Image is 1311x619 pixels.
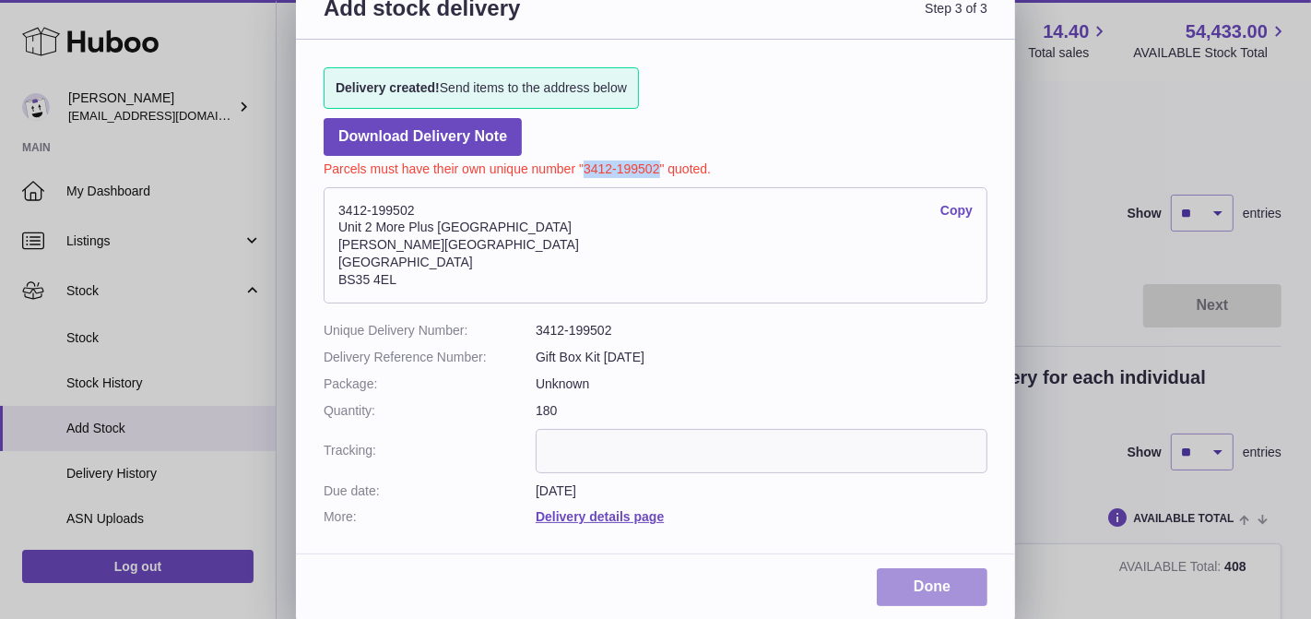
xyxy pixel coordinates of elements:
[940,202,973,220] a: Copy
[877,568,987,606] a: Done
[536,322,987,339] dd: 3412-199502
[536,402,987,420] dd: 180
[336,79,627,97] span: Send items to the address below
[336,80,440,95] strong: Delivery created!
[324,187,987,304] address: 3412-199502 Unit 2 More Plus [GEOGRAPHIC_DATA] [PERSON_NAME][GEOGRAPHIC_DATA] [GEOGRAPHIC_DATA] B...
[324,375,536,393] dt: Package:
[324,322,536,339] dt: Unique Delivery Number:
[536,349,987,366] dd: Gift Box Kit [DATE]
[324,508,536,526] dt: More:
[536,482,987,500] dd: [DATE]
[324,118,522,156] a: Download Delivery Note
[324,349,536,366] dt: Delivery Reference Number:
[324,156,987,178] p: Parcels must have their own unique number "3412-199502" quoted.
[324,482,536,500] dt: Due date:
[324,402,536,420] dt: Quantity:
[536,375,987,393] dd: Unknown
[536,509,664,524] a: Delivery details page
[324,429,536,473] dt: Tracking:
